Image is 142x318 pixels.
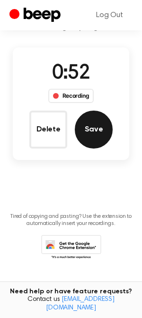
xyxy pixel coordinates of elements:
[9,6,63,25] a: Beep
[52,64,90,84] span: 0:52
[75,111,113,149] button: Save Audio Record
[6,296,136,312] span: Contact us
[48,89,94,103] div: Recording
[87,4,133,27] a: Log Out
[8,213,134,227] p: Tired of copying and pasting? Use the extension to automatically insert your recordings.
[46,296,115,311] a: [EMAIL_ADDRESS][DOMAIN_NAME]
[29,111,67,149] button: Delete Audio Record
